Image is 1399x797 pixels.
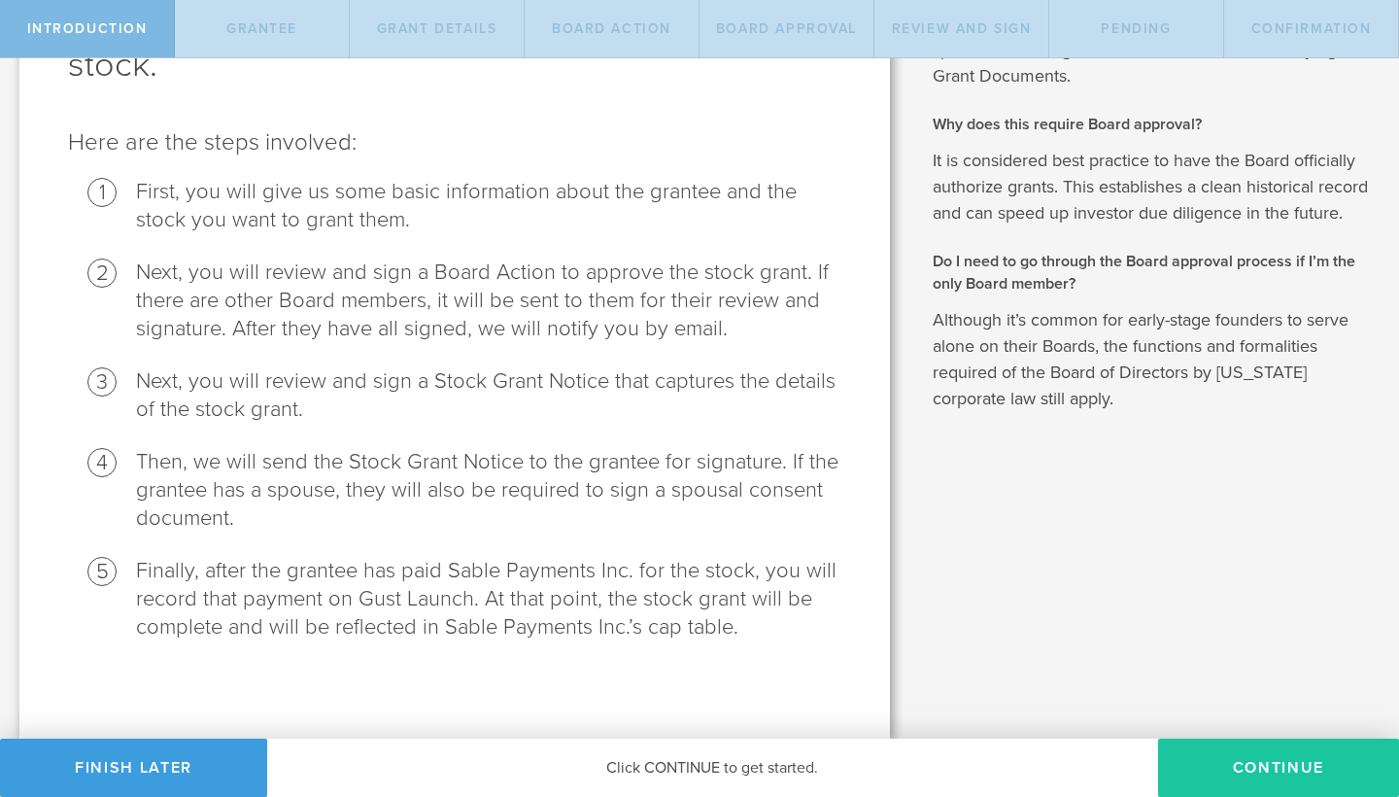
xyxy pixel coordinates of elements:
[933,307,1370,412] p: Although it’s common for early-stage founders to serve alone on their Boards, the functions and f...
[136,178,841,234] li: First, you will give us some basic information about the grantee and the stock you want to grant ...
[226,20,297,37] span: Grantee
[1158,739,1399,797] button: Continue
[933,148,1370,226] p: It is considered best practice to have the Board officially authorize grants. This establishes a ...
[716,20,857,37] span: Board Approval
[1302,645,1399,739] iframe: Chat Widget
[1101,20,1171,37] span: Pending
[136,557,841,641] li: Finally, after the grantee has paid Sable Payments Inc. for the stock, you will record that payme...
[136,448,841,533] li: Then, we will send the Stock Grant Notice to the grantee for signature. If the grantee has a spou...
[1251,20,1372,37] span: Confirmation
[267,739,1158,797] div: Click CONTINUE to get started.
[892,20,1032,37] span: Review and Sign
[377,20,497,37] span: Grant Details
[68,127,841,158] p: Here are the steps involved:
[552,20,671,37] span: Board Action
[136,367,841,424] li: Next, you will review and sign a Stock Grant Notice that captures the details of the stock grant.
[933,251,1370,295] h2: Do I need to go through the Board approval process if I’m the only Board member?
[27,20,148,37] span: Introduction
[136,259,841,343] li: Next, you will review and sign a Board Action to approve the stock grant. If there are other Boar...
[933,114,1370,135] h2: Why does this require Board approval?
